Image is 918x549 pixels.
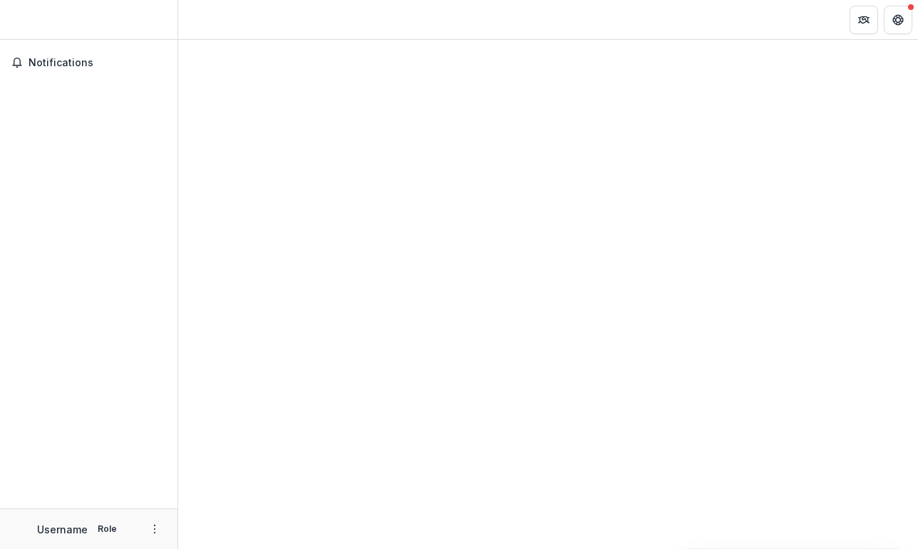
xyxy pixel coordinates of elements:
button: More [146,521,163,538]
p: Username [37,522,88,537]
button: Partners [850,6,878,34]
button: Notifications [6,51,172,74]
span: Notifications [29,57,166,69]
p: Role [93,523,121,535]
button: Get Help [884,6,912,34]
